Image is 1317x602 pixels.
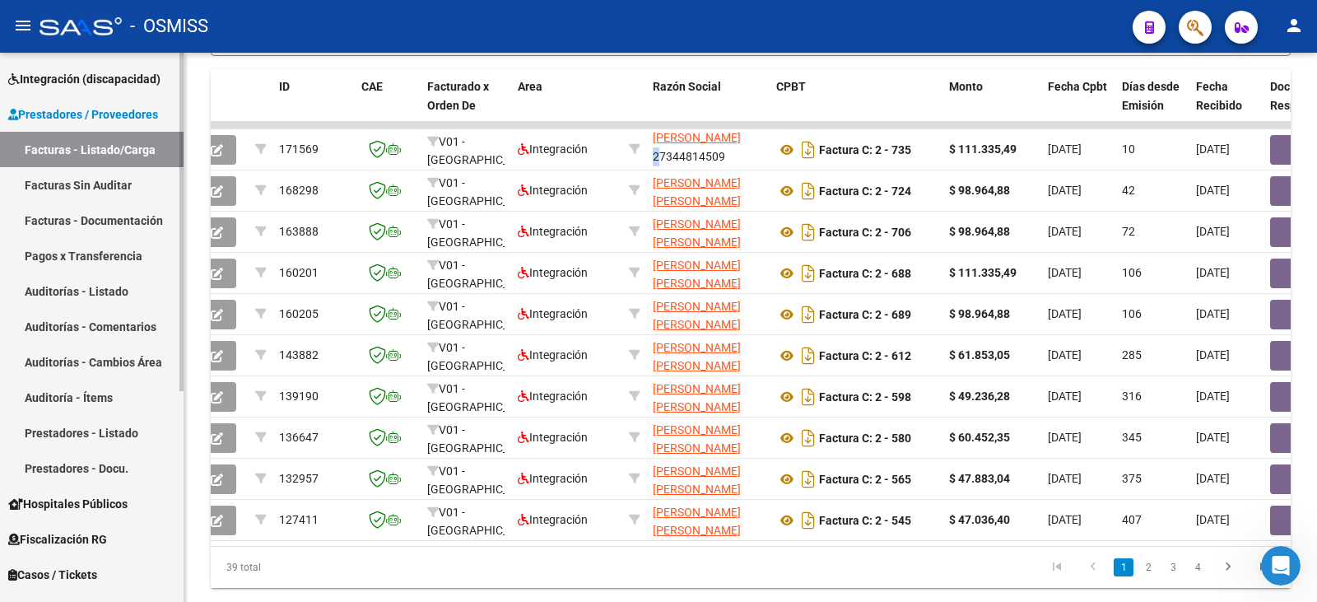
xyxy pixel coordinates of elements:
[1048,142,1082,156] span: [DATE]
[279,472,319,485] span: 132957
[1249,558,1280,576] a: go to last page
[1212,558,1244,576] a: go to next page
[1048,266,1082,279] span: [DATE]
[518,142,588,156] span: Integración
[798,384,819,410] i: Descargar documento
[653,215,763,250] div: 27344814509
[1114,558,1133,576] a: 1
[653,80,721,93] span: Razón Social
[949,390,1010,403] strong: $ 49.236,28
[653,176,741,208] span: [PERSON_NAME] [PERSON_NAME]
[1122,348,1142,362] span: 285
[1041,558,1073,576] a: go to first page
[653,217,741,250] span: [PERSON_NAME] [PERSON_NAME]
[1136,553,1161,581] li: page 2
[1188,558,1208,576] a: 4
[279,80,290,93] span: ID
[819,514,911,527] strong: Factura C: 2 - 545
[798,260,819,287] i: Descargar documento
[279,225,319,238] span: 163888
[819,308,911,321] strong: Factura C: 2 - 689
[427,80,489,112] span: Facturado x Orden De
[949,513,1010,526] strong: $ 47.036,40
[1284,16,1304,35] mat-icon: person
[1196,472,1230,485] span: [DATE]
[653,506,741,538] span: [PERSON_NAME] [PERSON_NAME]
[653,380,763,414] div: 27344814509
[1196,307,1230,320] span: [DATE]
[653,382,741,414] span: [PERSON_NAME] [PERSON_NAME]
[361,80,383,93] span: CAE
[1077,558,1109,576] a: go to previous page
[819,267,911,280] strong: Factura C: 2 - 688
[421,69,511,142] datatable-header-cell: Facturado x Orden De
[1041,69,1115,142] datatable-header-cell: Fecha Cpbt
[518,307,588,320] span: Integración
[653,464,741,497] span: [PERSON_NAME] [PERSON_NAME]
[653,423,741,455] span: [PERSON_NAME] [PERSON_NAME]
[798,137,819,163] i: Descargar documento
[8,105,158,124] span: Prestadores / Proveedores
[13,16,33,35] mat-icon: menu
[949,80,983,93] span: Monto
[1122,390,1142,403] span: 316
[518,513,588,526] span: Integración
[819,226,911,239] strong: Factura C: 2 - 706
[1048,348,1082,362] span: [DATE]
[518,80,542,93] span: Area
[653,503,763,538] div: 27344814509
[819,349,911,362] strong: Factura C: 2 - 612
[279,184,319,197] span: 168298
[798,343,819,369] i: Descargar documento
[949,307,1010,320] strong: $ 98.964,88
[518,184,588,197] span: Integración
[1122,431,1142,444] span: 345
[653,256,763,291] div: 27344814509
[1048,431,1082,444] span: [DATE]
[1122,80,1180,112] span: Días desde Emisión
[1122,225,1135,238] span: 72
[1261,546,1301,586] iframe: Intercom live chat
[653,132,763,166] div: 27344814509
[1122,513,1142,526] span: 407
[518,472,588,485] span: Integración
[776,80,806,93] span: CPBT
[653,174,763,208] div: 27344814509
[819,390,911,404] strong: Factura C: 2 - 598
[653,341,741,373] span: [PERSON_NAME] [PERSON_NAME]
[130,8,208,44] span: - OSMISS
[1122,472,1142,485] span: 375
[1189,69,1263,142] datatable-header-cell: Fecha Recibido
[1048,184,1082,197] span: [DATE]
[211,547,424,588] div: 39 total
[1048,225,1082,238] span: [DATE]
[355,69,421,142] datatable-header-cell: CAE
[1048,513,1082,526] span: [DATE]
[653,462,763,497] div: 27344814509
[819,143,911,156] strong: Factura C: 2 - 735
[819,184,911,198] strong: Factura C: 2 - 724
[1196,225,1230,238] span: [DATE]
[819,473,911,486] strong: Factura C: 2 - 565
[1196,184,1230,197] span: [DATE]
[653,259,741,291] span: [PERSON_NAME] [PERSON_NAME]
[798,425,819,451] i: Descargar documento
[279,266,319,279] span: 160201
[949,266,1017,279] strong: $ 111.335,49
[949,184,1010,197] strong: $ 98.964,88
[1185,553,1210,581] li: page 4
[1196,348,1230,362] span: [DATE]
[653,300,741,332] span: [PERSON_NAME] [PERSON_NAME]
[1122,307,1142,320] span: 106
[518,431,588,444] span: Integración
[1048,472,1082,485] span: [DATE]
[949,348,1010,362] strong: $ 61.853,05
[279,142,319,156] span: 171569
[1048,390,1082,403] span: [DATE]
[798,466,819,492] i: Descargar documento
[1196,431,1230,444] span: [DATE]
[819,432,911,445] strong: Factura C: 2 - 580
[949,431,1010,444] strong: $ 60.452,35
[1122,184,1135,197] span: 42
[1048,307,1082,320] span: [DATE]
